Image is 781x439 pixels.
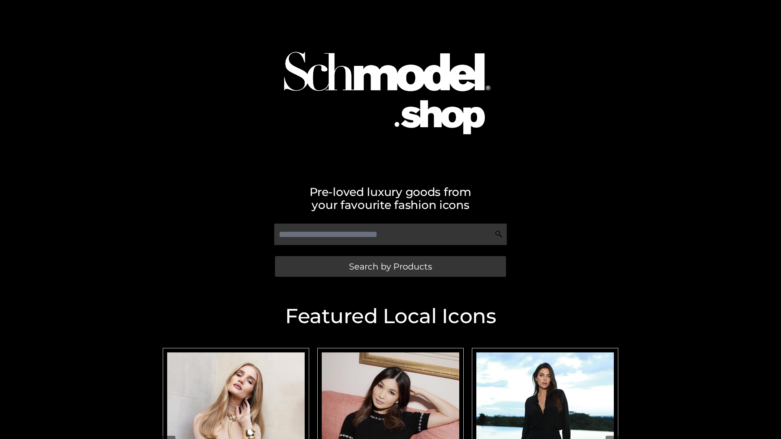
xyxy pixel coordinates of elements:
h2: Featured Local Icons​ [159,306,622,326]
img: Search Icon [495,230,503,238]
span: Search by Products [349,262,432,271]
h2: Pre-loved luxury goods from your favourite fashion icons [159,185,622,211]
a: Search by Products [275,256,506,277]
